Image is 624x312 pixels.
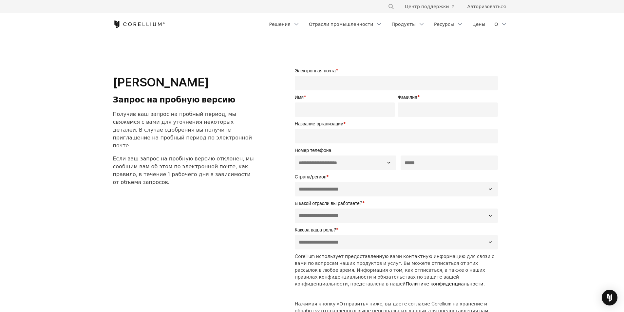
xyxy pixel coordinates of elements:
[405,4,449,9] font: Центр поддержки
[295,147,331,153] font: Номер телефона
[113,20,165,28] a: Кореллиум Дом
[295,174,327,179] font: Страна/регион
[295,94,304,100] font: Имя
[385,1,397,12] button: Поиск
[113,155,254,185] font: Если ваш запрос на пробную версию отклонен, мы сообщим вам об этом по электронной почте, как прав...
[391,21,416,27] font: Продукты
[265,18,511,30] div: Меню навигации
[295,68,336,73] font: Электронная почта
[113,75,209,89] font: [PERSON_NAME]
[494,21,498,27] font: О
[295,253,494,286] font: Corellium использует предоставленную вами контактную информацию для связи с вами по вопросам наши...
[398,94,417,100] font: Фамилия
[472,21,485,27] font: Цены
[309,21,373,27] font: Отрасли промышленности
[269,21,291,27] font: Решения
[467,4,506,9] font: Авторизоваться
[113,111,252,149] font: Получив ваш запрос на пробный период, мы свяжемся с вами для уточнения некоторых деталей. В случа...
[406,281,483,286] a: Политике конфиденциальности
[434,21,454,27] font: Ресурсы
[295,121,343,126] font: Название организации
[113,95,236,104] font: Запрос на пробную версию
[602,290,617,305] div: Open Intercom Messenger
[295,227,336,232] font: Какова ваша роль?
[295,200,362,206] font: В какой отрасли вы работаете?
[483,281,485,286] font: .
[380,1,511,12] div: Меню навигации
